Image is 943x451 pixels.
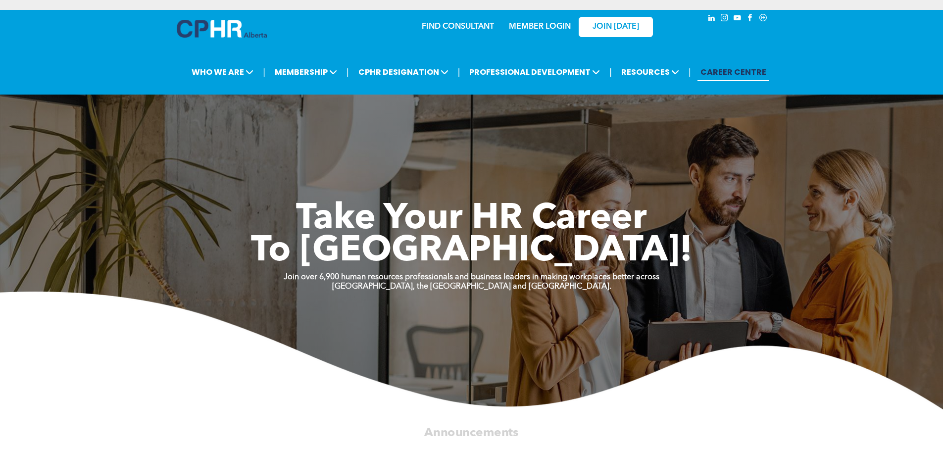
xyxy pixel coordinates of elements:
img: A blue and white logo for cp alberta [177,20,267,38]
a: MEMBER LOGIN [509,23,571,31]
span: JOIN [DATE] [593,22,639,32]
a: instagram [719,12,730,26]
li: | [609,62,612,82]
li: | [263,62,265,82]
span: WHO WE ARE [189,63,256,81]
a: FIND CONSULTANT [422,23,494,31]
span: PROFESSIONAL DEVELOPMENT [466,63,603,81]
strong: Join over 6,900 human resources professionals and business leaders in making workplaces better ac... [284,273,659,281]
span: RESOURCES [618,63,682,81]
span: To [GEOGRAPHIC_DATA]! [251,234,693,269]
li: | [347,62,349,82]
a: CAREER CENTRE [697,63,769,81]
a: facebook [745,12,756,26]
span: MEMBERSHIP [272,63,340,81]
span: Take Your HR Career [296,201,647,237]
span: Announcements [424,427,518,439]
a: JOIN [DATE] [579,17,653,37]
li: | [458,62,460,82]
a: Social network [758,12,769,26]
li: | [689,62,691,82]
a: youtube [732,12,743,26]
strong: [GEOGRAPHIC_DATA], the [GEOGRAPHIC_DATA] and [GEOGRAPHIC_DATA]. [332,283,611,291]
a: linkedin [706,12,717,26]
span: CPHR DESIGNATION [355,63,451,81]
